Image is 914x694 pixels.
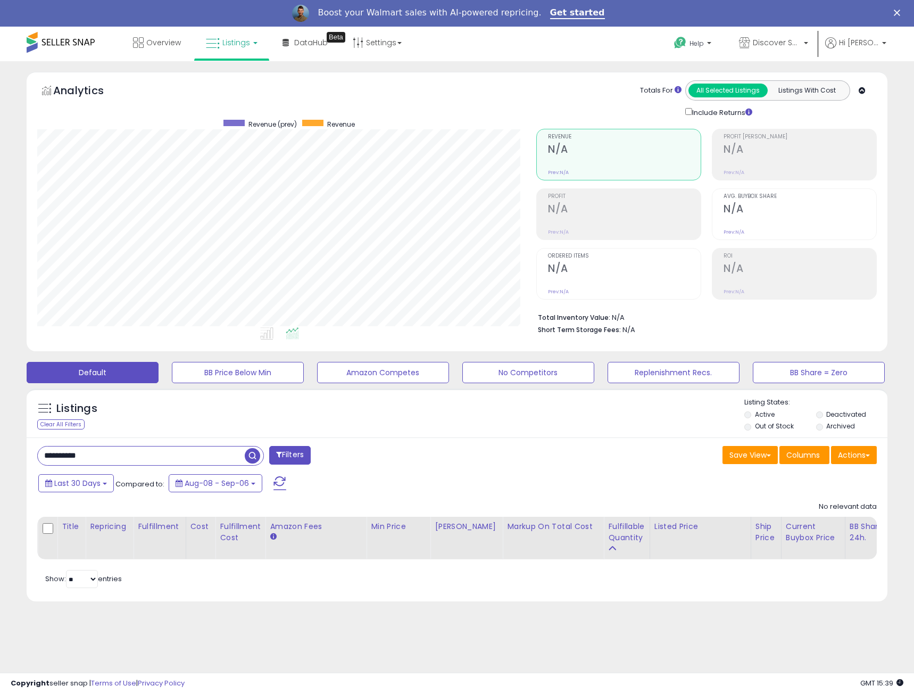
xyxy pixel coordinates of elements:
button: Replenishment Recs. [608,362,739,383]
span: Overview [146,37,181,48]
span: Revenue [548,134,701,140]
label: Deactivated [826,410,866,419]
span: Revenue [327,120,355,129]
span: Aug-08 - Sep-06 [185,478,249,489]
span: N/A [622,325,635,335]
span: Ordered Items [548,253,701,259]
span: Show: entries [45,574,122,584]
div: Clear All Filters [37,419,85,429]
a: Overview [125,27,189,59]
button: Default [27,362,159,383]
a: Hi [PERSON_NAME] [825,37,886,61]
p: Listing States: [744,398,887,408]
small: Prev: N/A [724,169,744,176]
small: Prev: N/A [724,229,744,235]
h2: N/A [724,143,876,158]
span: ROI [724,253,876,259]
div: Fulfillment [138,521,181,532]
small: Prev: N/A [548,288,569,295]
button: BB Price Below Min [172,362,304,383]
button: Filters [269,446,311,465]
label: Archived [826,422,855,431]
i: Get Help [674,36,687,49]
span: Compared to: [115,479,164,489]
div: Close [894,10,904,16]
b: Short Term Storage Fees: [538,325,621,334]
span: Revenue (prev) [248,120,297,129]
button: No Competitors [462,362,594,383]
div: [PERSON_NAME] [435,521,498,532]
h2: N/A [724,262,876,277]
span: Avg. Buybox Share [724,194,876,200]
a: Discover Savings [731,27,816,61]
span: Listings [222,37,250,48]
div: Cost [190,521,211,532]
h2: N/A [724,203,876,217]
b: Total Inventory Value: [538,313,610,322]
div: Current Buybox Price [786,521,841,543]
span: Hi [PERSON_NAME] [839,37,879,48]
button: Listings With Cost [767,84,846,97]
a: Help [666,28,722,61]
small: Prev: N/A [724,288,744,295]
small: Amazon Fees. [270,532,276,542]
div: Amazon Fees [270,521,362,532]
span: Profit [548,194,701,200]
button: Aug-08 - Sep-06 [169,474,262,492]
a: Get started [550,7,605,19]
button: All Selected Listings [688,84,768,97]
a: DataHub [275,27,336,59]
div: Title [62,521,81,532]
a: Settings [345,27,410,59]
label: Out of Stock [755,422,794,431]
div: Fulfillment Cost [220,521,261,543]
div: Boost your Walmart sales with AI-powered repricing. [318,7,541,18]
label: Active [755,410,775,419]
div: BB Share 24h. [850,521,888,543]
small: Prev: N/A [548,169,569,176]
h2: N/A [548,143,701,158]
button: Amazon Competes [317,362,449,383]
a: Listings [198,27,265,59]
button: Last 30 Days [38,474,114,492]
h5: Listings [56,401,97,416]
button: Actions [831,446,877,464]
div: Ship Price [755,521,777,543]
div: Listed Price [654,521,746,532]
span: Discover Savings [753,37,801,48]
h2: N/A [548,203,701,217]
li: N/A [538,310,869,323]
div: Totals For [640,86,682,96]
button: Columns [779,446,829,464]
div: Tooltip anchor [327,32,345,43]
div: Fulfillable Quantity [608,521,645,543]
button: BB Share = Zero [753,362,885,383]
div: Markup on Total Cost [507,521,599,532]
h2: N/A [548,262,701,277]
h5: Analytics [53,83,124,101]
div: Min Price [371,521,426,532]
div: Include Returns [677,106,765,118]
span: Help [689,39,704,48]
span: DataHub [294,37,328,48]
div: Repricing [90,521,129,532]
button: Save View [722,446,778,464]
div: No relevant data [819,502,877,512]
th: The percentage added to the cost of goods (COGS) that forms the calculator for Min & Max prices. [503,517,604,559]
span: Last 30 Days [54,478,101,489]
span: Profit [PERSON_NAME] [724,134,876,140]
img: Profile image for Adrian [292,5,309,22]
small: Prev: N/A [548,229,569,235]
span: Columns [786,450,820,460]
